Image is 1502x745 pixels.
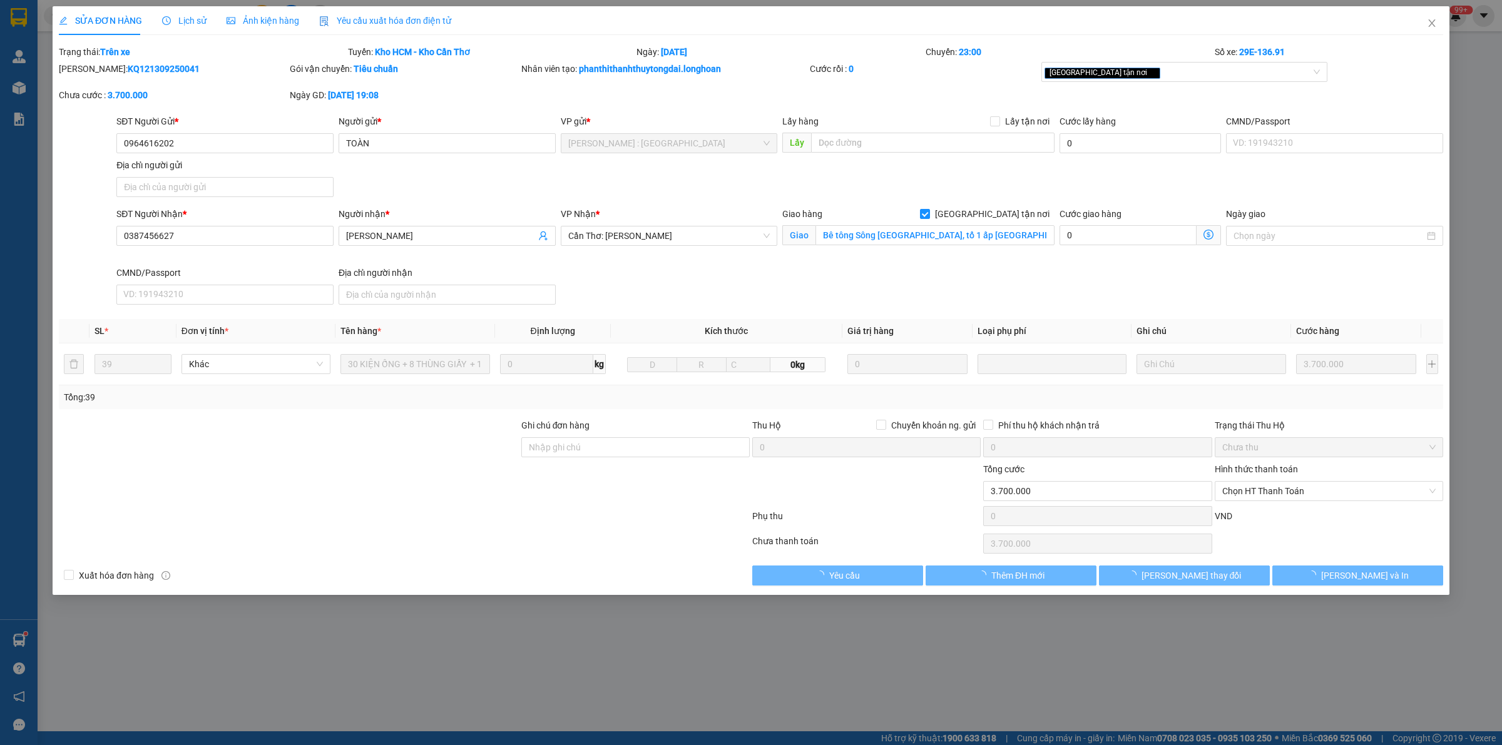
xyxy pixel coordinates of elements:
div: Người gửi [339,114,556,128]
span: VND [1215,511,1232,521]
span: info-circle [161,571,170,580]
span: Khác [189,355,323,373]
b: 3.700.000 [108,90,148,100]
span: Tổng cước [983,464,1024,474]
span: Đơn vị tính [181,326,228,336]
span: [GEOGRAPHIC_DATA] tận nơi [930,207,1055,221]
span: dollar-circle [1203,230,1213,240]
b: Trên xe [100,47,130,57]
div: Địa chỉ người nhận [339,266,556,280]
input: Ghi Chú [1137,354,1285,374]
div: Trạng thái Thu Hộ [1215,418,1443,432]
th: Loại phụ phí [973,319,1132,343]
span: Thêm ĐH mới [991,569,1045,582]
button: [PERSON_NAME] thay đổi [1099,565,1270,585]
input: Cước lấy hàng [1060,133,1221,153]
span: kg [593,354,606,374]
div: Nhân viên tạo: [521,62,808,76]
input: R [677,357,727,372]
input: 0 [847,354,968,374]
input: Giao tận nơi [815,225,1055,245]
input: VD: Bàn, Ghế [340,354,489,374]
button: Yêu cầu [752,565,923,585]
span: Lấy hàng [782,116,819,126]
label: Cước giao hàng [1060,209,1121,219]
span: Yêu cầu xuất hóa đơn điện tử [319,16,451,26]
span: SỬA ĐƠN HÀNG [59,16,142,26]
span: [PERSON_NAME] thay đổi [1142,569,1242,582]
div: Tuyến: [347,45,636,59]
span: Giá trị hàng [847,326,894,336]
span: Tên hàng [340,326,381,336]
div: Địa chỉ người gửi [116,158,334,172]
button: Close [1414,6,1449,41]
span: loading [815,570,829,579]
b: phanthithanhthuytongdai.longhoan [579,64,721,74]
div: Ngày: [635,45,924,59]
span: Giao [782,225,815,245]
span: loading [1128,570,1142,579]
span: [GEOGRAPHIC_DATA] tận nơi [1045,68,1160,79]
span: Kích thước [705,326,748,336]
input: Ghi chú đơn hàng [521,437,750,457]
b: 23:00 [959,47,981,57]
span: Phí thu hộ khách nhận trả [993,418,1105,432]
button: [PERSON_NAME] và In [1272,565,1443,585]
div: Số xe: [1213,45,1444,59]
input: Địa chỉ của người gửi [116,177,334,197]
span: Ngày in phiếu: 16:04 ngày [79,25,252,38]
div: Phụ thu [751,509,982,531]
div: Cước rồi : [810,62,1038,76]
input: 0 [1296,354,1416,374]
span: Giao hàng [782,209,822,219]
label: Ghi chú đơn hàng [521,420,590,430]
button: plus [1426,354,1438,374]
button: Thêm ĐH mới [926,565,1096,585]
span: Ảnh kiện hàng [227,16,299,26]
span: Yêu cầu [829,569,860,582]
div: [PERSON_NAME]: [59,62,287,76]
span: 0kg [770,357,825,372]
input: Dọc đường [811,133,1055,153]
img: icon [319,16,329,26]
div: CMND/Passport [116,266,334,280]
span: [PERSON_NAME] và In [1321,569,1409,582]
span: Xuất hóa đơn hàng [74,569,159,582]
label: Hình thức thanh toán [1215,464,1298,474]
span: Thu Hộ [752,420,781,430]
span: close [1149,69,1155,76]
span: clock-circle [162,16,171,25]
span: CÔNG TY TNHH CHUYỂN PHÁT NHANH BẢO AN [109,43,230,65]
input: D [627,357,677,372]
div: Người nhận [339,207,556,221]
span: Mã đơn: CTNK1309250008 [5,76,192,93]
span: picture [227,16,235,25]
strong: CSKH: [34,43,66,53]
b: KQ121309250041 [128,64,200,74]
span: user-add [538,231,548,241]
label: Cước lấy hàng [1060,116,1116,126]
span: VP Nhận [561,209,596,219]
span: Chọn HT Thanh Toán [1222,482,1436,500]
span: Lịch sử [162,16,207,26]
input: Ngày giao [1234,229,1424,243]
span: Chưa thu [1222,438,1436,457]
b: 0 [849,64,854,74]
input: Cước giao hàng [1060,225,1197,245]
div: Trạng thái: [58,45,347,59]
input: Địa chỉ của người nhận [339,285,556,305]
span: Lấy [782,133,811,153]
strong: PHIẾU DÁN LÊN HÀNG [83,6,248,23]
div: VP gửi [561,114,778,128]
b: 29E-136.91 [1239,47,1285,57]
b: [DATE] [661,47,687,57]
span: Cước hàng [1296,326,1339,336]
span: loading [978,570,991,579]
b: Kho HCM - Kho Cần Thơ [375,47,470,57]
div: CMND/Passport [1226,114,1443,128]
span: Hồ Chí Minh : Kho Quận 12 [568,134,770,153]
span: Lấy tận nơi [1000,114,1055,128]
span: Chuyển khoản ng. gửi [886,418,981,432]
button: delete [64,354,84,374]
div: Ngày GD: [290,88,518,102]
